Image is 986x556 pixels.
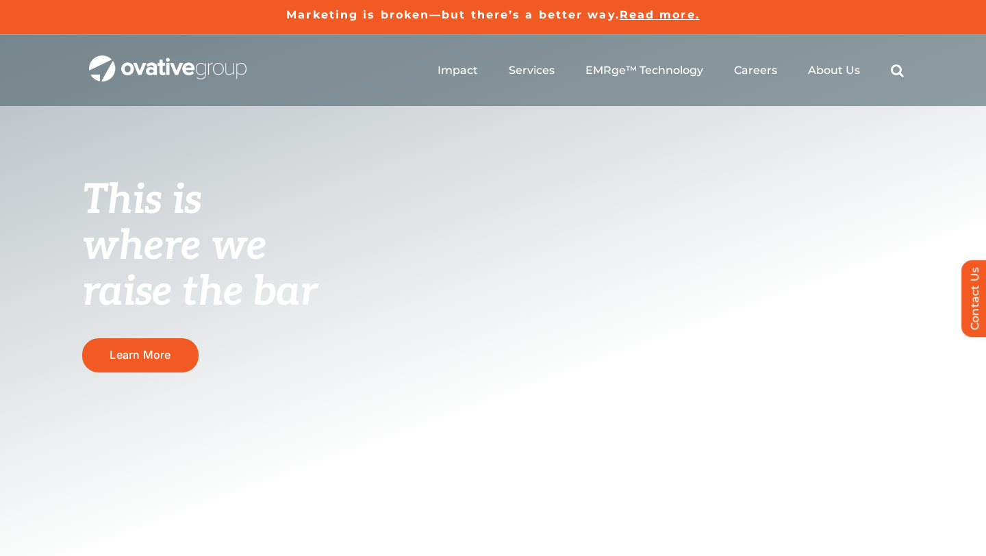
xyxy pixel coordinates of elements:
[438,64,478,77] a: Impact
[734,64,777,77] a: Careers
[82,338,199,372] a: Learn More
[509,64,555,77] a: Services
[585,64,703,77] a: EMRge™ Technology
[438,49,904,92] nav: Menu
[620,8,700,21] a: Read more.
[82,222,317,317] span: where we raise the bar
[808,64,860,77] a: About Us
[286,8,620,21] a: Marketing is broken—but there’s a better way.
[891,64,904,77] a: Search
[89,54,246,67] a: OG_Full_horizontal_WHT
[82,176,201,225] span: This is
[110,349,170,362] span: Learn More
